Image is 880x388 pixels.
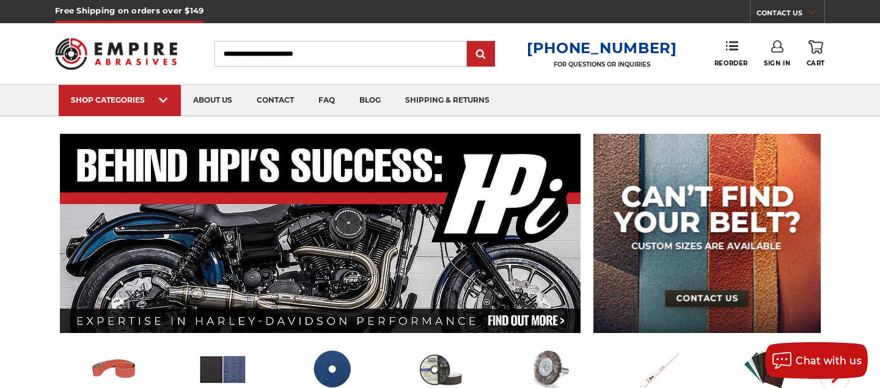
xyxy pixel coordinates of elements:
img: Empire Abrasives [55,30,177,78]
div: SHOP CATEGORIES [71,95,169,104]
a: shipping & returns [393,85,502,116]
span: Cart [807,59,825,67]
span: Chat with us [796,355,862,367]
img: promo banner for custom belts. [593,134,821,333]
span: Reorder [714,59,748,67]
img: Banner for an interview featuring Horsepower Inc who makes Harley performance upgrades featured o... [60,134,581,333]
a: blog [347,85,393,116]
button: Chat with us [765,342,868,379]
input: Submit [469,42,493,67]
a: Cart [807,40,825,67]
a: CONTACT US [757,6,824,23]
a: about us [181,85,244,116]
a: [PHONE_NUMBER] [527,39,677,57]
a: contact [244,85,306,116]
span: Sign In [764,59,790,67]
a: Reorder [714,40,748,67]
a: faq [306,85,347,116]
p: FOR QUESTIONS OR INQUIRIES [527,60,677,68]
